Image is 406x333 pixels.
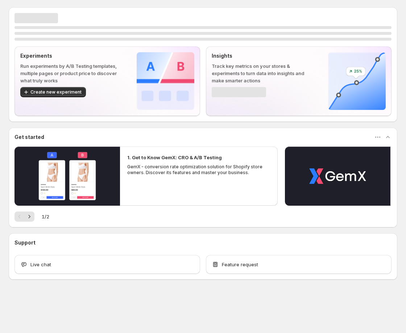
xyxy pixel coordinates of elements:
p: GemX - conversion rate optimization solution for Shopify store owners. Discover its features and ... [127,164,271,176]
p: Insights [212,52,316,59]
h3: Get started [14,133,44,141]
button: Create new experiment [20,87,86,97]
p: Track key metrics on your stores & experiments to turn data into insights and make smarter actions [212,62,316,84]
button: Play video [14,147,120,206]
img: Insights [328,52,386,110]
h2: 1. Get to Know GemX: CRO & A/B Testing [127,154,222,161]
button: Next [24,211,34,222]
span: 1 / 2 [42,213,49,220]
button: Play video [285,147,390,206]
nav: Pagination [14,211,34,222]
span: Create new experiment [30,89,82,95]
span: Live chat [30,261,51,268]
p: Run experiments by A/B Testing templates, multiple pages or product price to discover what truly ... [20,62,125,84]
span: Feature request [222,261,258,268]
p: Experiments [20,52,125,59]
h3: Support [14,239,36,246]
img: Experiments [137,52,194,110]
